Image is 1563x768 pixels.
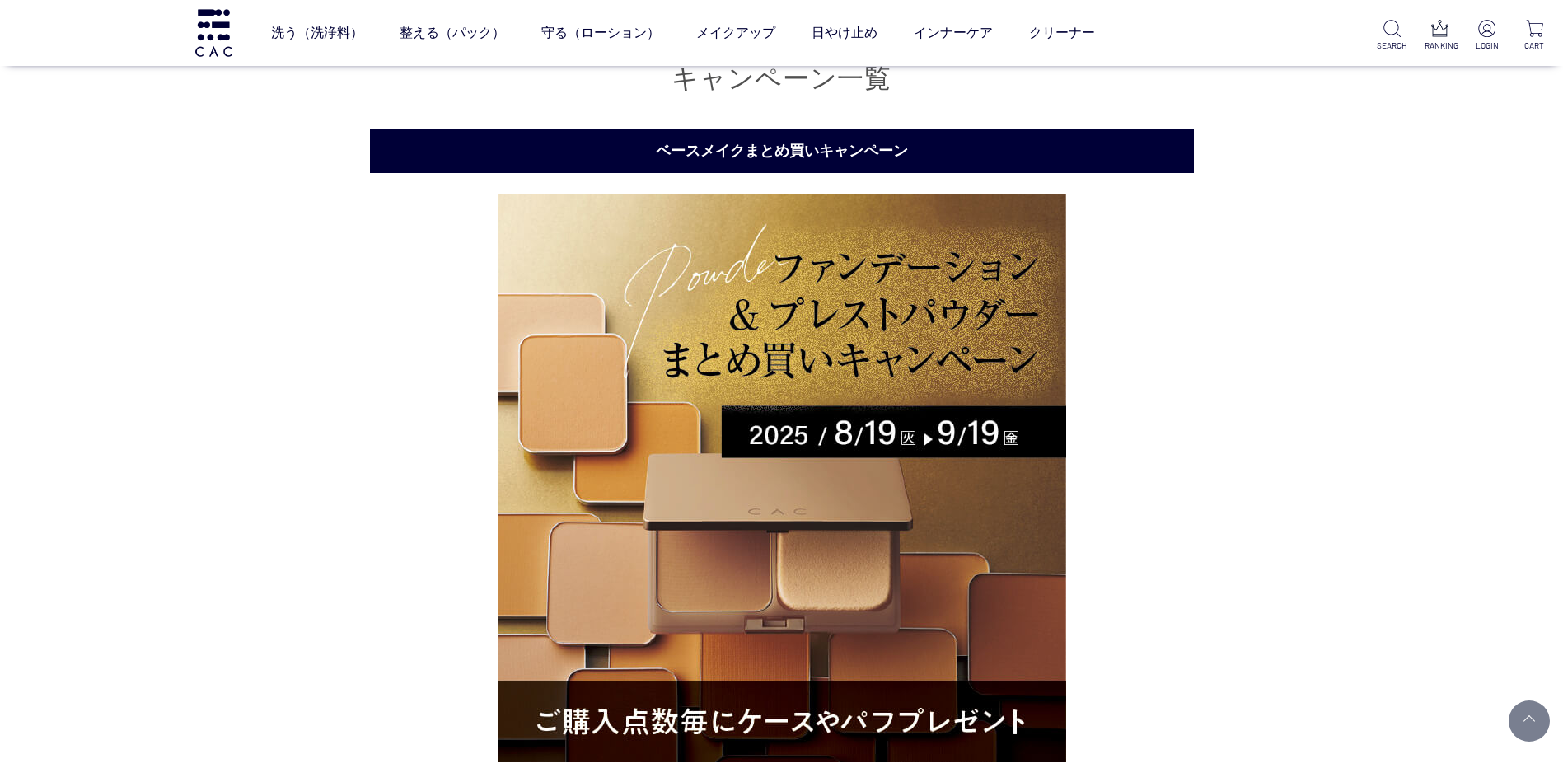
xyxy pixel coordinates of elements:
[271,10,363,56] a: 洗う（洗浄料）
[1472,40,1502,52] p: LOGIN
[400,10,505,56] a: 整える（パック）
[1519,40,1550,52] p: CART
[696,10,775,56] a: メイクアップ
[1377,20,1407,52] a: SEARCH
[370,129,1194,173] h2: ベースメイクまとめ買いキャンペーン
[193,9,234,56] img: logo
[1425,40,1455,52] p: RANKING
[1472,20,1502,52] a: LOGIN
[541,10,660,56] a: 守る（ローション）
[1377,40,1407,52] p: SEARCH
[1029,10,1095,56] a: クリーナー
[914,10,993,56] a: インナーケア
[812,10,877,56] a: 日やけ止め
[1425,20,1455,52] a: RANKING
[1519,20,1550,52] a: CART
[498,194,1066,762] img: ベースメイクまとめ買いキャンペーン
